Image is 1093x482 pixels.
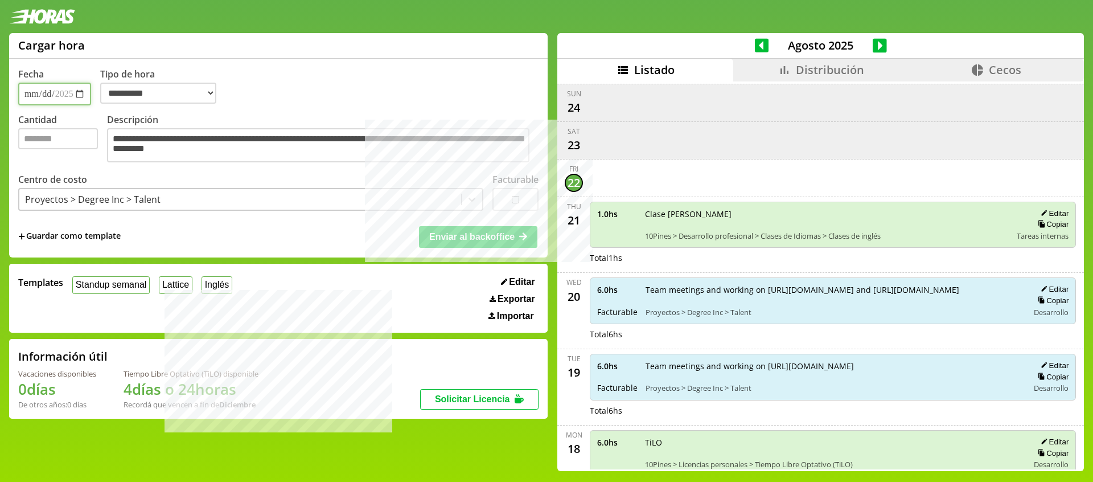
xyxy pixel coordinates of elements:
div: Total 1 hs [590,252,1076,263]
span: 6.0 hs [597,361,638,371]
div: Tue [568,354,581,363]
span: Proyectos > Degree Inc > Talent [646,383,1021,393]
button: Standup semanal [72,276,150,294]
button: Exportar [486,293,539,305]
span: Editar [509,277,535,287]
div: 19 [565,363,583,382]
span: 10Pines > Desarrollo profesional > Clases de Idiomas > Clases de inglés [645,231,1009,241]
div: 24 [565,99,583,117]
div: 22 [565,174,583,192]
span: Enviar al backoffice [429,232,515,242]
label: Fecha [18,68,44,80]
span: 10Pines > Licencias personales > Tiempo Libre Optativo (TiLO) [645,459,1021,469]
button: Editar [1037,437,1069,447]
div: 21 [565,211,583,230]
span: Exportar [498,294,535,304]
span: +Guardar como template [18,230,121,243]
img: logotipo [9,9,75,24]
button: Lattice [159,276,192,294]
h1: 0 días [18,379,96,399]
span: Listado [634,62,675,77]
span: Clase [PERSON_NAME] [645,209,1009,219]
h1: 4 días o 24 horas [124,379,258,399]
span: Distribución [796,62,864,77]
span: Desarrollo [1034,383,1069,393]
div: scrollable content [557,81,1084,469]
button: Solicitar Licencia [420,389,539,410]
label: Facturable [492,173,539,186]
h1: Cargar hora [18,38,85,53]
div: Vacaciones disponibles [18,369,96,379]
div: 18 [565,440,583,458]
div: Total 6 hs [590,405,1076,416]
span: Team meetings and working on [URL][DOMAIN_NAME] and [URL][DOMAIN_NAME] [646,284,1021,295]
label: Centro de costo [18,173,87,186]
div: 23 [565,136,583,154]
h2: Información útil [18,349,108,364]
div: Proyectos > Degree Inc > Talent [25,193,161,206]
div: 20 [565,287,583,305]
label: Tipo de hora [100,68,225,105]
label: Cantidad [18,113,107,165]
button: Enviar al backoffice [419,226,537,248]
button: Editar [1037,361,1069,370]
button: Copiar [1034,296,1069,305]
button: Copiar [1034,219,1069,229]
button: Editar [498,276,539,288]
span: Facturable [597,382,638,393]
button: Copiar [1034,372,1069,382]
div: Wed [566,277,582,287]
span: Team meetings and working on [URL][DOMAIN_NAME] [646,361,1021,371]
span: Facturable [597,307,638,317]
span: Templates [18,276,63,289]
div: Sat [568,126,580,136]
span: TiLO [645,437,1021,448]
span: Desarrollo [1034,459,1069,469]
span: Proyectos > Degree Inc > Talent [646,307,1021,317]
div: Sun [567,89,581,99]
div: Thu [567,202,581,211]
button: Inglés [202,276,232,294]
button: Copiar [1034,448,1069,458]
span: Cecos [989,62,1021,77]
div: Fri [569,164,578,174]
div: Recordá que vencen a fin de [124,399,258,410]
button: Editar [1037,209,1069,218]
textarea: Descripción [107,128,529,162]
label: Descripción [107,113,539,165]
div: De otros años: 0 días [18,399,96,410]
span: 6.0 hs [597,284,638,295]
span: Desarrollo [1034,307,1069,317]
span: Tareas internas [1017,231,1069,241]
input: Cantidad [18,128,98,149]
div: Mon [566,430,582,440]
span: 6.0 hs [597,437,637,448]
span: Solicitar Licencia [435,394,510,404]
span: Agosto 2025 [769,38,873,53]
span: Importar [497,311,534,321]
button: Editar [1037,284,1069,294]
b: Diciembre [219,399,256,410]
span: + [18,230,25,243]
span: 1.0 hs [597,209,637,219]
div: Total 6 hs [590,329,1076,340]
div: Tiempo Libre Optativo (TiLO) disponible [124,369,258,379]
select: Tipo de hora [100,83,216,104]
